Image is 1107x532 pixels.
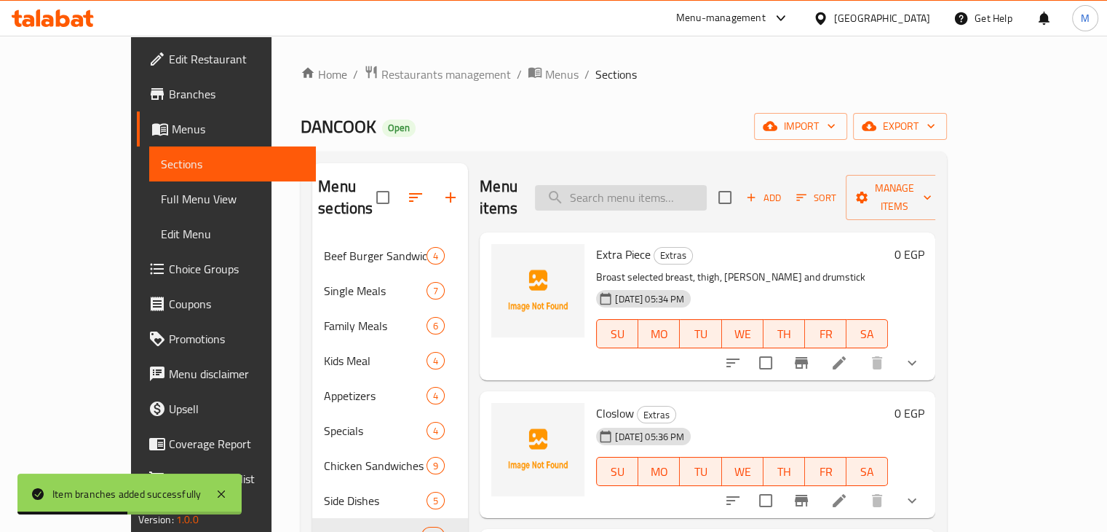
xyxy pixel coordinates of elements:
span: Branches [169,85,304,103]
span: 4 [427,354,444,368]
span: FR [811,461,841,482]
span: Add [744,189,783,206]
span: export [865,117,935,136]
span: TH [769,461,799,482]
span: Coverage Report [169,435,304,453]
span: Kids Meal [324,352,426,369]
button: MO [638,319,680,348]
span: M [1081,10,1090,26]
a: Menus [137,112,316,146]
span: SA [852,461,882,482]
span: 7 [427,284,444,298]
div: Side Dishes5 [312,483,468,518]
button: WE [722,319,763,348]
span: MO [644,324,674,345]
div: Single Meals [324,282,426,300]
span: [DATE] 05:36 PM [609,430,690,444]
button: MO [638,457,680,486]
button: Manage items [846,175,943,220]
div: Extras [654,247,693,265]
a: Sections [149,146,316,181]
li: / [353,66,358,83]
span: Choice Groups [169,260,304,278]
span: TU [686,324,715,345]
li: / [517,66,522,83]
span: import [766,117,836,136]
span: TU [686,461,715,482]
span: 6 [427,319,444,333]
div: Kids Meal4 [312,343,468,378]
button: TU [680,319,721,348]
span: Menus [545,66,579,83]
span: Family Meals [324,317,426,335]
button: import [754,113,847,140]
span: Menu disclaimer [169,365,304,383]
button: sort-choices [715,345,750,380]
a: Menu disclaimer [137,356,316,391]
h2: Menu sections [318,176,376,219]
span: Open [382,122,416,134]
svg: Show Choices [903,354,921,372]
button: delete [860,483,894,518]
span: Coupons [169,295,304,313]
span: FR [811,324,841,345]
img: Extra Piece [491,244,584,337]
span: Sort [796,189,836,206]
span: 4 [427,424,444,438]
a: Edit menu item [830,354,848,372]
div: items [426,317,445,335]
input: search [535,185,707,211]
span: 4 [427,249,444,263]
span: Version: [138,510,174,529]
span: [DATE] 05:34 PM [609,292,690,306]
span: Edit Menu [161,225,304,243]
div: Family Meals6 [312,308,468,343]
div: items [426,492,445,509]
div: [GEOGRAPHIC_DATA] [834,10,930,26]
a: Edit Restaurant [137,42,316,77]
button: Sort [793,187,840,209]
div: Single Meals7 [312,273,468,308]
span: Closlow [596,402,634,424]
img: Closlow [491,403,584,496]
button: WE [722,457,763,486]
button: SA [846,319,888,348]
button: Add [740,187,787,209]
a: Choice Groups [137,251,316,286]
a: Branches [137,77,316,112]
div: Beef Burger Sandwiches [324,247,426,265]
span: Side Dishes [324,492,426,509]
span: Appetizers [324,387,426,404]
span: Menus [172,120,304,138]
span: Select all sections [368,182,398,213]
li: / [584,66,590,83]
div: Specials4 [312,413,468,448]
span: Select to update [750,348,781,378]
button: TH [763,457,805,486]
span: Edit Restaurant [169,50,304,68]
div: items [426,422,445,439]
a: Promotions [137,321,316,356]
span: Select section [710,182,740,213]
svg: Show Choices [903,492,921,509]
button: export [853,113,947,140]
span: Sort sections [398,180,433,215]
a: Upsell [137,391,316,426]
a: Menus [528,65,579,84]
span: 4 [427,389,444,403]
button: sort-choices [715,483,750,518]
span: Extras [638,407,675,423]
h2: Menu items [480,176,517,219]
span: SA [852,324,882,345]
span: Specials [324,422,426,439]
button: show more [894,345,929,380]
span: Sort items [787,187,846,209]
h6: 0 EGP [894,403,924,423]
span: DANCOOK [301,110,376,143]
button: TU [680,457,721,486]
span: Chicken Sandwiches [324,457,426,474]
div: Open [382,120,416,137]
